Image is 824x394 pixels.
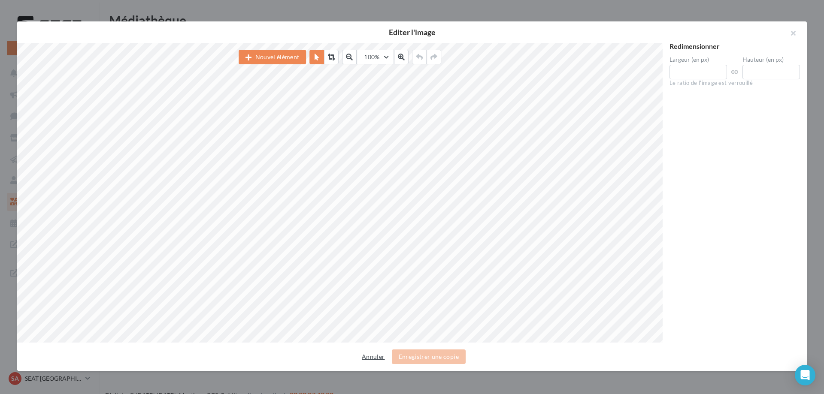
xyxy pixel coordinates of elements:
[31,28,793,36] h2: Editer l'image
[358,352,388,362] button: Annuler
[392,349,466,364] button: Enregistrer une copie
[742,57,800,63] label: Hauteur (en px)
[239,50,306,64] button: Nouvel élément
[669,57,727,63] label: Largeur (en px)
[795,365,815,385] div: Open Intercom Messenger
[357,50,394,64] button: 100%
[669,79,800,87] div: Le ratio de l'image est verrouillé
[669,43,800,50] div: Redimensionner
